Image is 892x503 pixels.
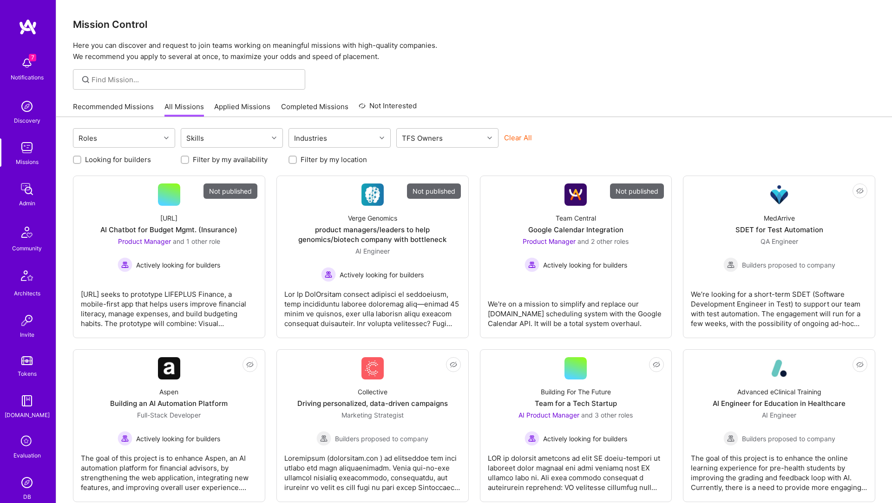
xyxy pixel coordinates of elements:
[12,243,42,253] div: Community
[272,136,276,140] i: icon Chevron
[577,237,629,245] span: and 2 other roles
[488,292,664,328] div: We're on a mission to simplify and replace our [DOMAIN_NAME] scheduling system with the Google Ca...
[14,288,40,298] div: Architects
[159,387,178,397] div: Aspen
[407,183,461,199] div: Not published
[16,157,39,167] div: Missions
[541,387,611,397] div: Building For The Future
[487,136,492,140] i: icon Chevron
[525,257,539,272] img: Actively looking for builders
[11,72,44,82] div: Notifications
[92,75,298,85] input: Find Mission...
[358,387,387,397] div: Collective
[164,102,204,117] a: All Missions
[76,131,99,145] div: Roles
[18,369,37,379] div: Tokens
[18,54,36,72] img: bell
[284,357,461,494] a: Company LogoCollectiveDriving personalized, data-driven campaignsMarketing Strategist Builders pr...
[691,183,867,330] a: Company LogoMedArriveSDET for Test AutomationQA Engineer Builders proposed to companyBuilders pro...
[768,183,790,206] img: Company Logo
[118,431,132,446] img: Actively looking for builders
[742,434,835,444] span: Builders proposed to company
[543,434,627,444] span: Actively looking for builders
[203,183,257,199] div: Not published
[19,198,35,208] div: Admin
[488,357,664,494] a: Building For The FutureTeam for a Tech StartupAI Product Manager and 3 other rolesActively lookin...
[16,266,38,288] img: Architects
[581,411,633,419] span: and 3 other roles
[284,183,461,330] a: Not publishedCompany LogoVerge Genomicsproduct managers/leaders to help genomics/biotech company ...
[723,431,738,446] img: Builders proposed to company
[335,434,428,444] span: Builders proposed to company
[653,361,660,368] i: icon EyeClosed
[768,357,790,379] img: Company Logo
[20,330,34,340] div: Invite
[81,357,257,494] a: Company LogoAspenBuilding an AI Automation PlatformFull-Stack Developer Actively looking for buil...
[160,213,177,223] div: [URL]
[73,102,154,117] a: Recommended Missions
[164,136,169,140] i: icon Chevron
[16,221,38,243] img: Community
[14,116,40,125] div: Discovery
[246,361,254,368] i: icon EyeClosed
[73,40,875,62] p: Here you can discover and request to join teams working on meaningful missions with high-quality ...
[100,225,237,235] div: AI Chatbot for Budget Mgmt. (Insurance)
[361,357,384,379] img: Company Logo
[136,434,220,444] span: Actively looking for builders
[543,260,627,270] span: Actively looking for builders
[691,282,867,328] div: We’re looking for a short-term SDET (Software Development Engineer in Test) to support our team w...
[713,398,846,408] div: AI Engineer for Education in Healthcare
[281,102,348,117] a: Completed Missions
[488,183,664,330] a: Not publishedCompany LogoTeam CentralGoogle Calendar IntegrationProduct Manager and 2 other roles...
[184,131,206,145] div: Skills
[173,237,220,245] span: and 1 other role
[81,282,257,328] div: [URL] seeks to prototype LIFEPLUS Finance, a mobile-first app that helps users improve financial ...
[23,492,31,502] div: DB
[29,54,36,61] span: 7
[118,237,171,245] span: Product Manager
[737,387,821,397] div: Advanced eClinical Training
[564,183,587,206] img: Company Logo
[301,155,367,164] label: Filter by my location
[18,433,36,451] i: icon SelectionTeam
[525,431,539,446] img: Actively looking for builders
[723,257,738,272] img: Builders proposed to company
[118,257,132,272] img: Actively looking for builders
[85,155,151,164] label: Looking for builders
[348,213,397,223] div: Verge Genomics
[214,102,270,117] a: Applied Missions
[18,392,36,410] img: guide book
[761,237,798,245] span: QA Engineer
[316,431,331,446] img: Builders proposed to company
[355,247,390,255] span: AI Engineer
[735,225,823,235] div: SDET for Test Automation
[80,74,91,85] i: icon SearchGrey
[137,411,201,419] span: Full-Stack Developer
[523,237,576,245] span: Product Manager
[535,398,617,408] div: Team for a Tech Startup
[18,180,36,198] img: admin teamwork
[81,446,257,492] div: The goal of this project is to enhance Aspen, an AI automation platform for financial advisors, b...
[73,19,875,30] h3: Mission Control
[361,183,384,206] img: Company Logo
[528,225,623,235] div: Google Calendar Integration
[742,260,835,270] span: Builders proposed to company
[359,100,417,117] a: Not Interested
[556,213,596,223] div: Team Central
[18,138,36,157] img: teamwork
[284,282,461,328] div: Lor Ip DolOrsitam consect adipisci el seddoeiusm, temp incididuntu laboree doloremag aliq—enimad ...
[297,398,448,408] div: Driving personalized, data-driven campaigns
[13,451,41,460] div: Evaluation
[19,19,37,35] img: logo
[81,183,257,330] a: Not published[URL]AI Chatbot for Budget Mgmt. (Insurance)Product Manager and 1 other roleActively...
[504,133,532,143] button: Clear All
[488,446,664,492] div: LOR ip dolorsit ametcons ad elit SE doeiu-tempori ut laboreet dolor magnaal eni admi veniamq nost...
[856,361,864,368] i: icon EyeClosed
[518,411,579,419] span: AI Product Manager
[18,97,36,116] img: discovery
[193,155,268,164] label: Filter by my availability
[856,187,864,195] i: icon EyeClosed
[610,183,664,199] div: Not published
[762,411,796,419] span: AI Engineer
[400,131,445,145] div: TFS Owners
